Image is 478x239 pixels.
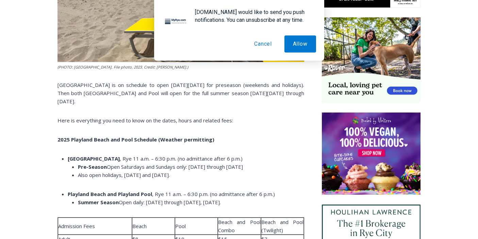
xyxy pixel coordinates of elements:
[78,171,304,179] li: Also open holidays, [DATE] and [DATE].
[322,113,421,195] img: Baked by Melissa
[261,218,303,234] div: Beach and Pool (Twilight)
[68,190,304,206] li: , Rye 11 a.m. – 6:30 p.m. (no admittance after 6 p.m.)
[78,163,107,170] strong: Pre-Season
[68,155,120,162] strong: [GEOGRAPHIC_DATA]
[57,136,214,143] strong: 2025 Playland Beach and Pool Schedule (Weather permitting)
[172,0,322,66] div: "[PERSON_NAME] and I covered the [DATE] Parade, which was a really eye opening experience as I ha...
[58,218,132,235] td: Admission Fees
[68,191,152,197] strong: Playland Beach and Playland Pool
[189,8,316,24] div: [DOMAIN_NAME] would like to send you push notifications. You can unsubscribe at any time.
[284,35,316,53] button: Allow
[57,64,304,70] figcaption: (PHOTO: [GEOGRAPHIC_DATA]. File photo, 2023. Credit: [PERSON_NAME].)
[68,154,304,179] li: , Rye 11 a.m. – 6:30 p.m. (no admittance after 6 p.m.)
[2,70,67,96] span: Open Tues. - Sun. [PHONE_NUMBER]
[70,43,97,81] div: "the precise, almost orchestrated movements of cutting and assembling sushi and [PERSON_NAME] mak...
[0,69,68,85] a: Open Tues. - Sun. [PHONE_NUMBER]
[132,218,175,235] td: Beach
[162,8,189,35] img: notification icon
[78,199,119,206] strong: Summer Season
[57,116,304,124] p: Here is everything you need to know on the dates, hours and related fees:
[246,35,280,53] button: Cancel
[178,68,315,83] span: Intern @ [DOMAIN_NAME]
[57,81,304,105] p: [GEOGRAPHIC_DATA] is on schedule to open [DATE][DATE] for preseason (weekends and holidays). Then...
[78,163,304,171] li: Open Saturdays and Sundays only: [DATE] through [DATE]
[218,218,261,235] td: Beach and Pool Combo
[164,66,330,85] a: Intern @ [DOMAIN_NAME]
[175,218,218,235] td: Pool
[78,198,304,206] li: Open daily: [DATE] through [DATE], [DATE].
